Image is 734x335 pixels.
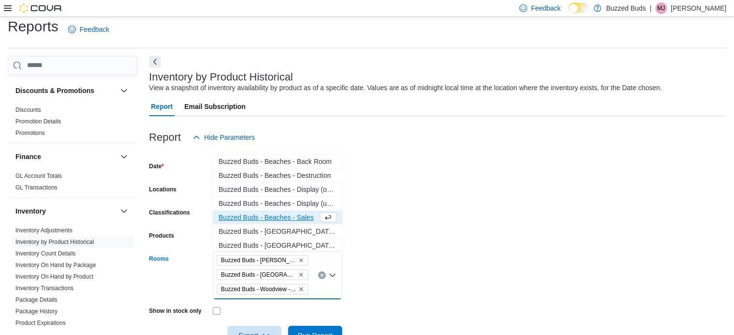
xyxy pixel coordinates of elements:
[671,2,726,14] p: [PERSON_NAME]
[15,184,57,191] a: GL Transactions
[149,83,662,93] div: View a snapshot of inventory availability by product as of a specific date. Values are as of midn...
[118,205,130,217] button: Inventory
[213,169,342,183] button: Buzzed Buds - Beaches - Destruction
[15,273,93,281] span: Inventory On Hand by Product
[221,255,296,265] span: Buzzed Buds - [PERSON_NAME] - Sales
[329,271,336,279] button: Close list of options
[15,184,57,191] span: GL Transactions
[219,199,336,208] span: Buzzed Buds - Beaches - Display (unopened)
[64,20,113,39] a: Feedback
[15,130,45,136] a: Promotions
[15,227,72,234] span: Inventory Adjustments
[8,170,138,197] div: Finance
[15,285,74,292] a: Inventory Transactions
[149,307,202,315] label: Show in stock only
[8,104,138,143] div: Discounts & Promotions
[568,3,589,13] input: Dark Mode
[650,2,651,14] p: |
[149,255,169,263] label: Rooms
[298,286,304,292] button: Remove Buzzed Buds - Woodview - Sales from selection in this group
[219,171,336,180] span: Buzzed Buds - Beaches - Destruction
[15,250,76,257] a: Inventory Count Details
[15,86,116,95] button: Discounts & Promotions
[15,152,116,161] button: Finance
[19,3,63,13] img: Cova
[219,157,336,166] span: Buzzed Buds - Beaches - Back Room
[15,206,46,216] h3: Inventory
[213,239,342,253] button: Buzzed Buds - Mississauga - Destruction
[15,172,62,180] span: GL Account Totals
[15,239,94,245] a: Inventory by Product Historical
[15,250,76,257] span: Inventory Count Details
[118,85,130,96] button: Discounts & Promotions
[219,227,336,236] span: Buzzed Buds - [GEOGRAPHIC_DATA] - Back Room
[149,162,164,170] label: Date
[15,107,41,113] a: Discounts
[80,25,109,34] span: Feedback
[213,155,342,169] button: Buzzed Buds - Beaches - Back Room
[298,272,304,278] button: Remove Buzzed Buds - Uxbridge - Sales from selection in this group
[149,56,161,67] button: Next
[15,319,66,327] span: Product Expirations
[149,132,181,143] h3: Report
[15,106,41,114] span: Discounts
[655,2,667,14] div: Maggie Jerstad
[15,320,66,326] a: Product Expirations
[221,284,296,294] span: Buzzed Buds - Woodview - Sales
[15,118,61,125] a: Promotion Details
[213,211,342,225] button: Buzzed Buds - Beaches - Sales
[219,213,318,222] span: Buzzed Buds - Beaches - Sales
[189,128,259,147] button: Hide Parameters
[15,206,116,216] button: Inventory
[219,241,336,250] span: Buzzed Buds - [GEOGRAPHIC_DATA] - Destruction
[149,71,293,83] h3: Inventory by Product Historical
[15,308,57,315] span: Package History
[15,238,94,246] span: Inventory by Product Historical
[8,17,58,36] h1: Reports
[15,262,96,268] a: Inventory On Hand by Package
[213,197,342,211] button: Buzzed Buds - Beaches - Display (unopened)
[213,225,342,239] button: Buzzed Buds - Mississauga - Back Room
[149,209,190,216] label: Classifications
[217,284,308,295] span: Buzzed Buds - Woodview - Sales
[606,2,646,14] p: Buzzed Buds
[221,270,296,280] span: Buzzed Buds - [GEOGRAPHIC_DATA] - Sales
[15,296,57,304] span: Package Details
[15,296,57,303] a: Package Details
[15,227,72,234] a: Inventory Adjustments
[219,185,336,194] span: Buzzed Buds - Beaches - Display (opened)
[298,257,304,263] button: Remove Buzzed Buds - Pickering - Sales from selection in this group
[15,173,62,179] a: GL Account Totals
[15,86,94,95] h3: Discounts & Promotions
[204,133,255,142] span: Hide Parameters
[217,269,308,280] span: Buzzed Buds - Uxbridge - Sales
[217,255,308,266] span: Buzzed Buds - Pickering - Sales
[151,97,173,116] span: Report
[15,308,57,315] a: Package History
[184,97,246,116] span: Email Subscription
[531,3,560,13] span: Feedback
[15,152,41,161] h3: Finance
[657,2,665,14] span: MJ
[149,232,174,240] label: Products
[15,129,45,137] span: Promotions
[15,273,93,280] a: Inventory On Hand by Product
[213,183,342,197] button: Buzzed Buds - Beaches - Display (opened)
[149,186,177,193] label: Locations
[118,151,130,162] button: Finance
[318,271,326,279] button: Clear input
